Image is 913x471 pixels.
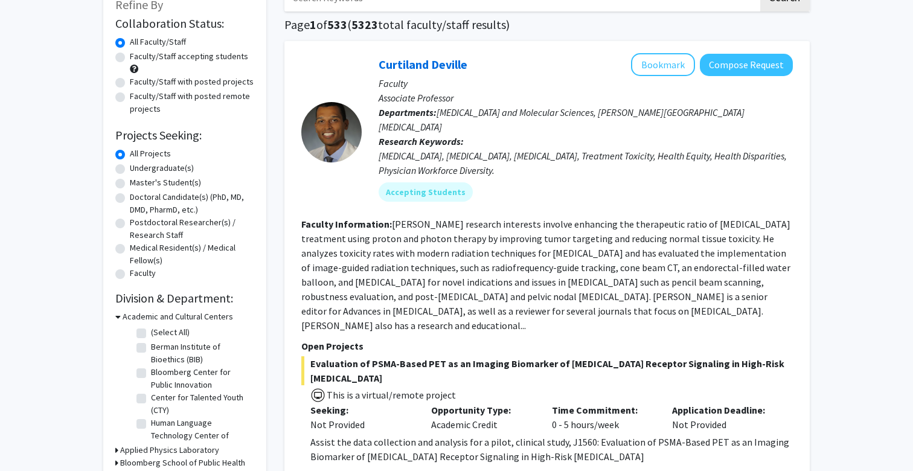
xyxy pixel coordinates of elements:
p: Opportunity Type: [431,403,534,417]
label: Undergraduate(s) [130,162,194,175]
p: Seeking: [310,403,413,417]
h2: Projects Seeking: [115,128,254,143]
p: Application Deadline: [672,403,775,417]
div: Assist the data collection and analysis for a pilot, clinical study, J1560: Evaluation of PSMA-Ba... [310,435,793,464]
span: 533 [327,17,347,32]
h1: Page of ( total faculty/staff results) [284,18,810,32]
h3: Applied Physics Laboratory [120,444,219,457]
h3: Bloomberg School of Public Health [120,457,245,469]
span: 1 [310,17,316,32]
b: Research Keywords: [379,135,464,147]
label: Medical Resident(s) / Medical Fellow(s) [130,242,254,267]
button: Compose Request to Curtiland Deville [700,54,793,76]
button: Add Curtiland Deville to Bookmarks [631,53,695,76]
b: Faculty Information: [301,218,392,230]
label: Faculty/Staff with posted remote projects [130,90,254,115]
label: Master's Student(s) [130,176,201,189]
iframe: Chat [9,417,51,462]
label: Faculty/Staff with posted projects [130,75,254,88]
div: 0 - 5 hours/week [543,403,664,432]
p: Associate Professor [379,91,793,105]
fg-read-more: [PERSON_NAME] research interests involve enhancing the therapeutic ratio of [MEDICAL_DATA] treatm... [301,218,790,332]
label: Bloomberg Center for Public Innovation [151,366,251,391]
a: Curtiland Deville [379,57,467,72]
span: [MEDICAL_DATA] and Molecular Sciences, [PERSON_NAME][GEOGRAPHIC_DATA][MEDICAL_DATA] [379,106,745,133]
h2: Collaboration Status: [115,16,254,31]
span: Evaluation of PSMA-Based PET as an Imaging Biomarker of [MEDICAL_DATA] Receptor Signaling in High... [301,356,793,385]
div: Not Provided [663,403,784,432]
label: Human Language Technology Center of Excellence (HLTCOE) [151,417,251,455]
label: All Faculty/Staff [130,36,186,48]
label: Faculty [130,267,156,280]
label: Faculty/Staff accepting students [130,50,248,63]
p: Faculty [379,76,793,91]
p: Open Projects [301,339,793,353]
b: Departments: [379,106,437,118]
label: (Select All) [151,326,190,339]
label: Berman Institute of Bioethics (BIB) [151,341,251,366]
label: Center for Talented Youth (CTY) [151,391,251,417]
label: Doctoral Candidate(s) (PhD, MD, DMD, PharmD, etc.) [130,191,254,216]
h3: Academic and Cultural Centers [123,310,233,323]
div: [MEDICAL_DATA], [MEDICAL_DATA], [MEDICAL_DATA], Treatment Toxicity, Health Equity, Health Dispari... [379,149,793,178]
h2: Division & Department: [115,291,254,306]
p: Time Commitment: [552,403,655,417]
mat-chip: Accepting Students [379,182,473,202]
label: All Projects [130,147,171,160]
span: This is a virtual/remote project [325,389,456,401]
div: Not Provided [310,417,413,432]
span: 5323 [351,17,378,32]
div: Academic Credit [422,403,543,432]
label: Postdoctoral Researcher(s) / Research Staff [130,216,254,242]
